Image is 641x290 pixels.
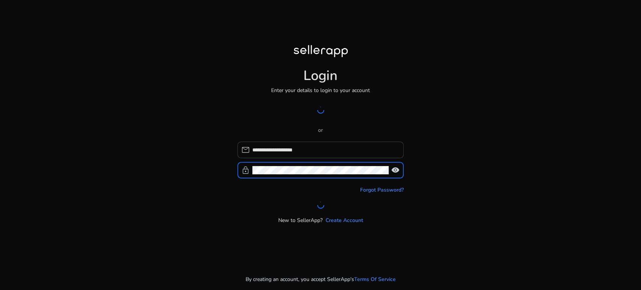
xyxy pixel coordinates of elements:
[303,68,338,84] h1: Login
[237,126,404,134] p: or
[391,166,400,175] span: visibility
[241,145,250,154] span: mail
[354,275,396,283] a: Terms Of Service
[278,216,323,224] p: New to SellerApp?
[241,166,250,175] span: lock
[326,216,363,224] a: Create Account
[360,186,404,194] a: Forgot Password?
[271,86,370,94] p: Enter your details to login to your account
